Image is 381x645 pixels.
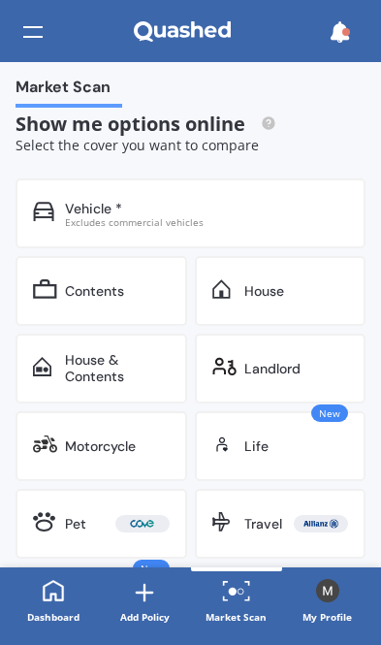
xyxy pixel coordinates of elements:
div: Pet [65,516,86,532]
img: home-and-contents.b802091223b8502ef2dd.svg [33,357,51,376]
div: Dashboard [27,607,79,627]
span: New [311,404,348,422]
span: Market Scan [16,78,111,104]
div: House [244,283,284,300]
img: content.01f40a52572271636b6f.svg [33,279,57,299]
img: Allianz.webp [298,515,344,532]
div: House & Contents [65,352,170,385]
a: Market Scan [191,567,282,637]
div: My Profile [302,607,352,627]
a: Add Policy [99,567,190,637]
a: Pet [16,489,187,559]
div: Add Policy [120,607,170,627]
img: motorbike.c49f395e5a6966510904.svg [33,435,57,454]
div: Landlord [244,361,301,377]
div: Market Scan [206,607,267,627]
div: Motorcycle [65,438,136,455]
img: life.f720d6a2d7cdcd3ad642.svg [212,435,232,454]
a: ProfileMy Profile [282,567,373,637]
img: pet.71f96884985775575a0d.svg [33,512,55,532]
span: New [133,560,170,577]
img: travel.bdda8d6aa9c3f12c5fe2.svg [212,512,231,532]
div: Travel [244,516,282,532]
div: Excludes commercial vehicles [65,217,348,227]
a: Dashboard [8,567,99,637]
img: home.91c183c226a05b4dc763.svg [212,279,231,299]
div: Life [244,438,269,455]
img: car.f15378c7a67c060ca3f3.svg [33,202,54,221]
img: landlord.470ea2398dcb263567d0.svg [212,357,237,376]
span: Show me options online [16,111,276,137]
span: Select the cover you want to compare [16,136,259,154]
img: Profile [316,579,339,602]
div: Contents [65,283,124,300]
div: Vehicle * [65,201,122,217]
img: Cove.webp [119,515,166,532]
